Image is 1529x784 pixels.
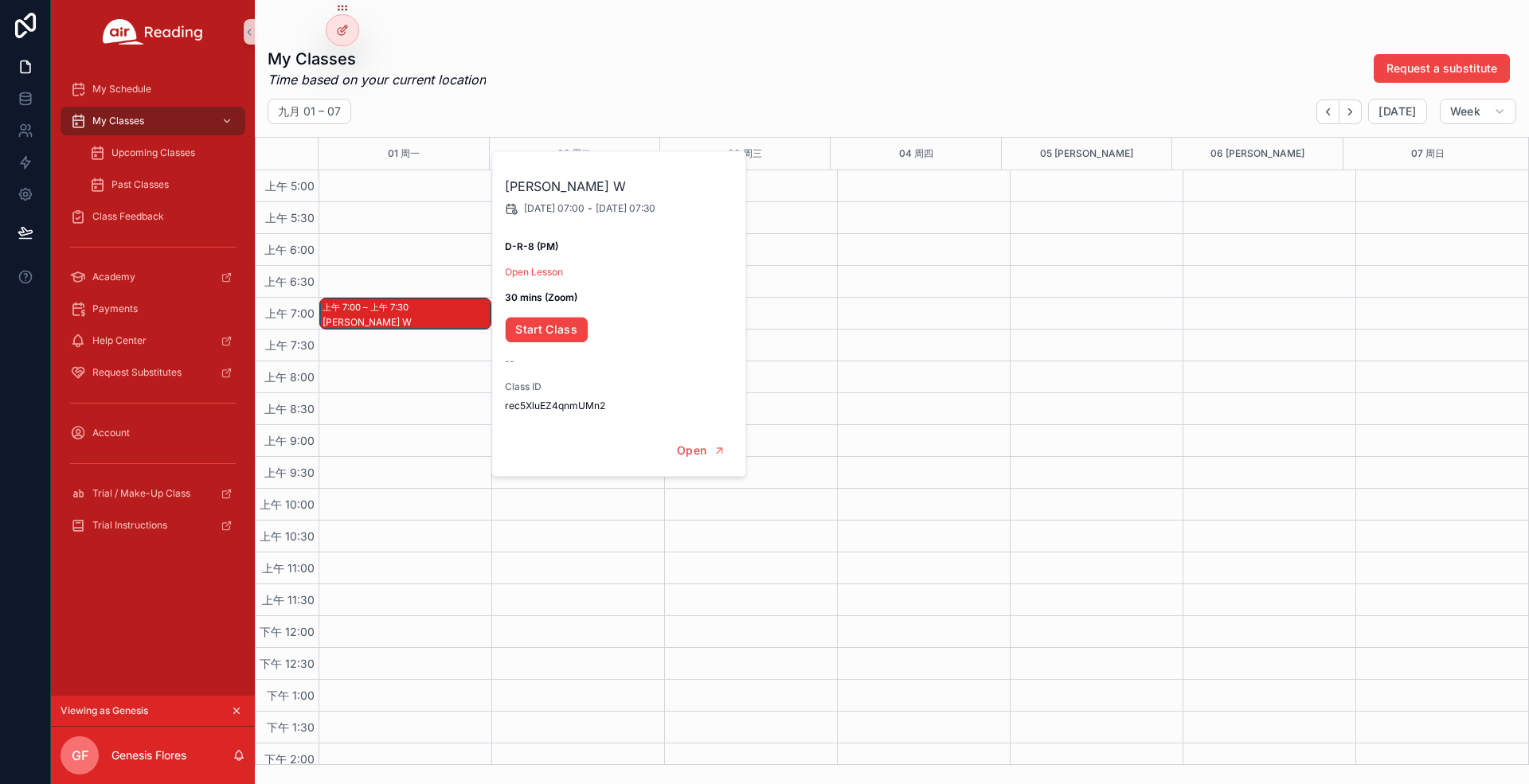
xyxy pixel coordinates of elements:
[80,170,245,199] a: Past Classes
[260,434,319,447] span: 上午 9:00
[524,202,585,215] span: [DATE] 07:00
[260,275,319,288] span: 上午 6:30
[92,210,164,223] span: Class Feedback
[61,479,245,508] a: Trial / Make-Up Class
[260,370,319,384] span: 上午 8:00
[1339,99,1362,124] button: Next
[677,443,706,458] span: Open
[61,202,245,231] a: Class Feedback
[268,48,486,70] h1: My Classes
[61,511,245,540] a: Trial Instructions
[323,316,490,329] div: [PERSON_NAME] W
[92,519,167,532] span: Trial Instructions
[256,657,319,670] span: 下午 12:30
[261,338,319,352] span: 上午 7:30
[505,400,734,412] span: rec5XluEZ4qnmUMn2
[92,366,182,379] span: Request Substitutes
[258,561,319,575] span: 上午 11:00
[557,138,591,170] button: 02 周二
[505,177,734,196] h2: [PERSON_NAME] W
[260,402,319,415] span: 上午 8:30
[596,202,655,215] span: [DATE] 07:30
[92,334,147,347] span: Help Center
[1440,99,1516,124] button: Week
[505,380,734,393] span: Class ID
[268,70,486,89] em: Time based on your current location
[260,466,319,479] span: 上午 9:30
[111,178,169,191] span: Past Classes
[320,298,491,329] div: 上午 7:00 – 上午 7:30[PERSON_NAME] W
[1210,138,1304,170] button: 06 [PERSON_NAME]
[61,294,245,323] a: Payments
[505,291,577,303] strong: 30 mins (Zoom)
[92,302,138,315] span: Payments
[1368,99,1426,124] button: [DATE]
[1450,104,1480,119] span: Week
[103,19,203,45] img: App logo
[1378,104,1416,119] span: [DATE]
[92,83,151,96] span: My Schedule
[505,240,558,252] strong: D-R-8 (PM)
[92,115,144,127] span: My Classes
[1040,138,1133,170] button: 05 [PERSON_NAME]
[505,317,588,342] a: Start Class
[263,688,319,702] span: 下午 1:00
[92,487,190,500] span: Trial / Make-Up Class
[256,497,319,511] span: 上午 10:00
[51,64,255,560] div: scrollable content
[260,752,319,766] span: 下午 2:00
[261,211,319,224] span: 上午 5:30
[1316,99,1339,124] button: Back
[61,107,245,135] a: My Classes
[728,138,762,170] button: 03 周三
[61,326,245,355] a: Help Center
[72,746,88,765] span: GF
[260,243,319,256] span: 上午 6:00
[61,704,148,717] span: Viewing as Genesis
[92,271,135,283] span: Academy
[92,427,130,439] span: Account
[61,75,245,103] a: My Schedule
[388,138,420,170] button: 01 周一
[263,720,319,734] span: 下午 1:30
[1386,60,1497,76] span: Request a substitute
[258,593,319,607] span: 上午 11:30
[261,179,319,193] span: 上午 5:00
[278,103,341,119] h2: 九月 01 – 07
[899,138,933,170] button: 04 周四
[111,146,195,159] span: Upcoming Classes
[323,299,413,315] div: 上午 7:00 – 上午 7:30
[505,355,514,368] span: --
[261,306,319,320] span: 上午 7:00
[1374,54,1510,83] button: Request a substitute
[61,263,245,291] a: Academy
[588,202,592,215] span: -
[256,529,319,543] span: 上午 10:30
[667,438,736,464] button: Open
[111,747,186,763] p: Genesis Flores
[505,266,563,278] a: Open Lesson
[61,419,245,447] a: Account
[1411,138,1445,170] button: 07 周日
[80,138,245,167] a: Upcoming Classes
[61,358,245,387] a: Request Substitutes
[256,625,319,638] span: 下午 12:00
